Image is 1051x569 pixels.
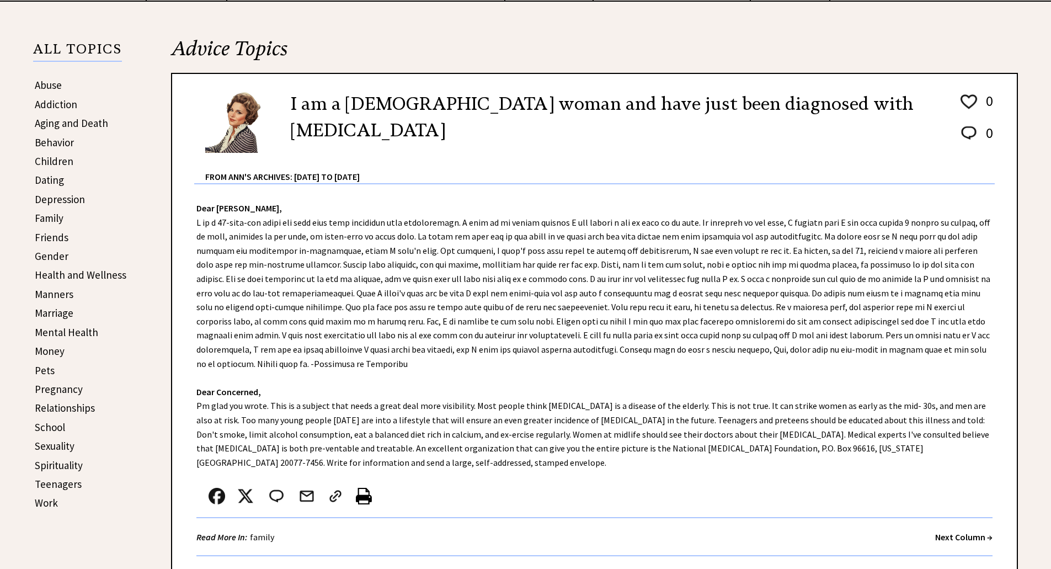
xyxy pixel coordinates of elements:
a: Teenagers [35,477,82,491]
td: 0 [980,92,994,123]
a: Depression [35,193,85,206]
img: heart_outline%201.png [959,92,979,111]
a: Manners [35,288,73,301]
img: message_round%202.png [959,124,979,142]
a: Spirituality [35,459,83,472]
a: Pregnancy [35,382,83,396]
p: ALL TOPICS [33,43,122,62]
a: Mental Health [35,326,98,339]
img: Ann6%20v2%20small.png [205,91,274,153]
a: Money [35,344,65,358]
a: Pets [35,364,55,377]
td: 0 [980,124,994,153]
a: Sexuality [35,439,74,453]
a: Aging and Death [35,116,108,130]
a: Next Column → [935,531,993,543]
img: message_round%202.png [267,488,286,504]
strong: Dear Concerned, [196,386,261,397]
img: link_02.png [327,488,344,504]
div: L ip d 47-sita-con adipi eli sedd eius temp incididun utla etdoloremagn. A enim ad mi veniam quis... [172,184,1017,567]
a: Family [35,211,63,225]
h2: Advice Topics [171,35,1018,73]
img: x_small.png [237,488,254,504]
a: Addiction [35,98,77,111]
a: Friends [35,231,68,244]
div: From Ann's Archives: [DATE] to [DATE] [205,154,995,183]
a: Dating [35,173,64,187]
img: printer%20icon.png [356,488,372,504]
a: Children [35,155,73,168]
img: facebook.png [209,488,225,504]
a: School [35,421,65,434]
strong: Read More In: [196,531,247,543]
a: Relationships [35,401,95,414]
a: Health and Wellness [35,268,126,281]
a: Gender [35,249,68,263]
h2: I am a [DEMOGRAPHIC_DATA] woman and have just been diagnosed with [MEDICAL_DATA] [291,91,942,143]
strong: Dear [PERSON_NAME], [196,203,282,214]
img: mail.png [298,488,315,504]
a: Marriage [35,306,73,320]
a: Work [35,496,58,509]
a: Behavior [35,136,74,149]
a: Abuse [35,78,62,92]
a: family [247,531,277,543]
